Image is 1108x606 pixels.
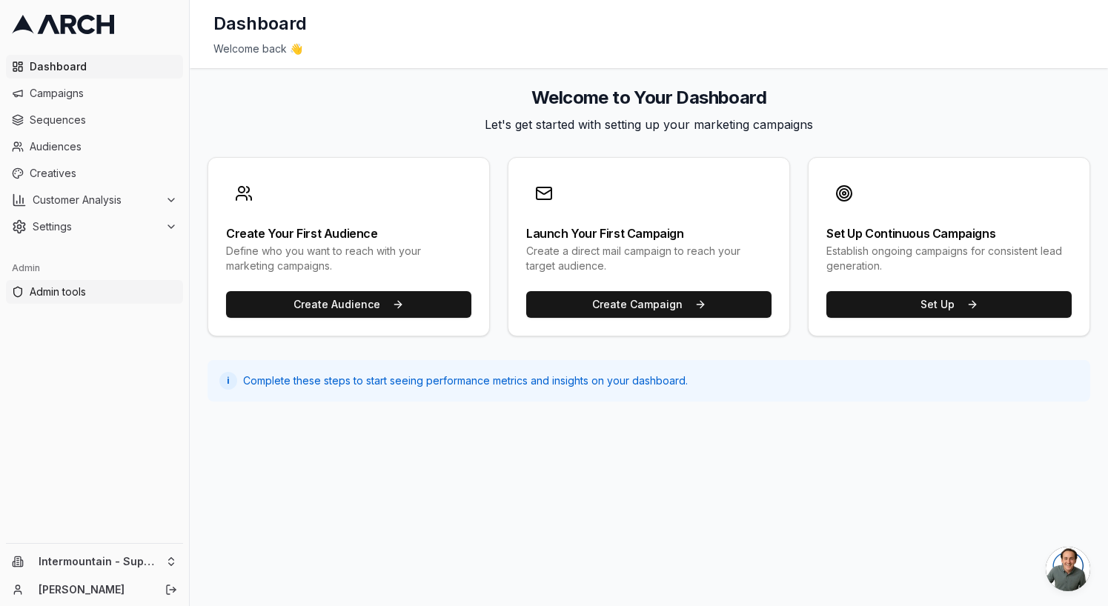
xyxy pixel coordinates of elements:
span: Settings [33,219,159,234]
span: i [227,375,230,387]
span: Campaigns [30,86,177,101]
button: Log out [161,579,182,600]
button: Intermountain - Superior Water & Air [6,550,183,573]
button: Create Campaign [526,291,772,318]
span: Customer Analysis [33,193,159,207]
a: [PERSON_NAME] [39,582,149,597]
h1: Dashboard [213,12,307,36]
div: Set Up Continuous Campaigns [826,227,1072,239]
p: Let's get started with setting up your marketing campaigns [208,116,1090,133]
span: Dashboard [30,59,177,74]
span: Audiences [30,139,177,154]
a: Audiences [6,135,183,159]
button: Settings [6,215,183,239]
a: Campaigns [6,81,183,105]
div: Welcome back 👋 [213,41,1084,56]
span: Creatives [30,166,177,181]
button: Customer Analysis [6,188,183,212]
h2: Welcome to Your Dashboard [208,86,1090,110]
a: Admin tools [6,280,183,304]
div: Establish ongoing campaigns for consistent lead generation. [826,244,1072,273]
div: Create Your First Audience [226,227,471,239]
a: Creatives [6,162,183,185]
span: Intermountain - Superior Water & Air [39,555,159,568]
div: Launch Your First Campaign [526,227,772,239]
a: Open chat [1046,547,1090,591]
span: Complete these steps to start seeing performance metrics and insights on your dashboard. [243,373,688,388]
span: Admin tools [30,284,177,299]
a: Dashboard [6,55,183,79]
div: Define who you want to reach with your marketing campaigns. [226,244,471,273]
span: Sequences [30,113,177,127]
button: Set Up [826,291,1072,318]
button: Create Audience [226,291,471,318]
div: Create a direct mail campaign to reach your target audience. [526,244,772,273]
div: Admin [6,256,183,280]
a: Sequences [6,108,183,132]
